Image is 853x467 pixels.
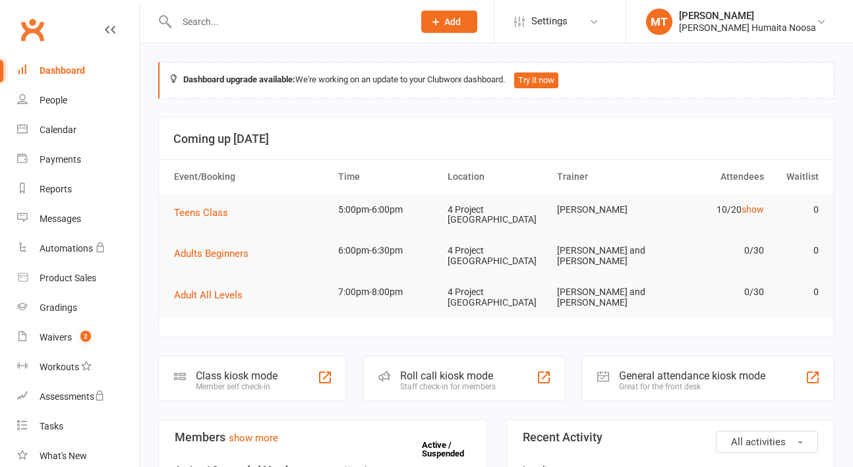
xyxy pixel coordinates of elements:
td: 0/30 [661,277,770,308]
td: [PERSON_NAME] [551,194,661,225]
div: What's New [40,451,87,461]
strong: Dashboard upgrade available: [183,74,295,84]
div: Payments [40,154,81,165]
h3: Coming up [DATE] [173,132,819,146]
span: Add [444,16,461,27]
a: Waivers 2 [17,323,139,352]
div: Messages [40,213,81,224]
div: Workouts [40,362,79,372]
div: Class kiosk mode [196,370,278,382]
div: Reports [40,184,72,194]
a: Payments [17,145,139,175]
a: Messages [17,204,139,234]
td: 6:00pm-6:30pm [332,235,442,266]
th: Trainer [551,160,661,194]
button: Try it now [514,72,558,88]
div: Member self check-in [196,382,278,391]
td: 5:00pm-6:00pm [332,194,442,225]
div: We're working on an update to your Clubworx dashboard. [158,62,835,99]
td: 4 Project [GEOGRAPHIC_DATA] [442,277,551,318]
div: Gradings [40,302,77,313]
td: 0 [770,235,825,266]
td: 0 [770,277,825,308]
button: Add [421,11,477,33]
span: All activities [731,436,786,448]
div: Staff check-in for members [400,382,496,391]
td: 4 Project [GEOGRAPHIC_DATA] [442,235,551,277]
th: Attendees [661,160,770,194]
div: Product Sales [40,273,96,283]
td: 0/30 [661,235,770,266]
a: Calendar [17,115,139,145]
div: [PERSON_NAME] Humaita Noosa [679,22,816,34]
div: Automations [40,243,93,254]
button: All activities [716,431,818,453]
div: Great for the front desk [619,382,765,391]
td: 4 Project [GEOGRAPHIC_DATA] [442,194,551,236]
th: Event/Booking [168,160,332,194]
div: MT [646,9,672,35]
div: Tasks [40,421,63,431]
div: People [40,95,67,105]
a: People [17,86,139,115]
td: 7:00pm-8:00pm [332,277,442,308]
div: General attendance kiosk mode [619,370,765,382]
input: Search... [173,13,404,31]
div: [PERSON_NAME] [679,10,816,22]
a: Clubworx [16,13,49,46]
a: show [742,204,764,215]
a: Dashboard [17,56,139,86]
td: 0 [770,194,825,225]
h3: Members [175,431,470,444]
a: Product Sales [17,263,139,293]
span: Adults Beginners [174,248,249,260]
div: Roll call kiosk mode [400,370,496,382]
span: Adult All Levels [174,289,243,301]
td: [PERSON_NAME] and [PERSON_NAME] [551,277,661,318]
th: Waitlist [770,160,825,194]
div: Calendar [40,124,76,135]
button: Adult All Levels [174,287,252,303]
td: [PERSON_NAME] and [PERSON_NAME] [551,235,661,277]
a: Automations [17,234,139,263]
th: Location [442,160,551,194]
span: Teens Class [174,207,228,219]
a: Tasks [17,412,139,441]
th: Time [332,160,442,194]
span: Settings [531,7,568,36]
a: Reports [17,175,139,204]
div: Assessments [40,391,105,402]
a: Assessments [17,382,139,412]
span: 2 [80,331,91,342]
td: 10/20 [661,194,770,225]
a: Workouts [17,352,139,382]
a: Gradings [17,293,139,323]
div: Dashboard [40,65,85,76]
button: Teens Class [174,205,237,221]
div: Waivers [40,332,72,343]
h3: Recent Activity [523,431,818,444]
a: show more [229,432,278,444]
button: Adults Beginners [174,246,258,261]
